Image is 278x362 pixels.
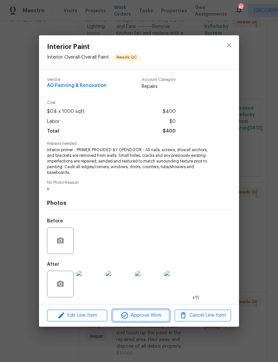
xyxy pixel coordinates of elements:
button: close [221,37,237,53]
h5: After [47,262,59,267]
span: $0.4 x 1000 sqft [47,107,85,117]
div: 42 [238,4,243,11]
h4: Photos [47,200,231,206]
span: $400 [163,107,176,117]
span: Interior Overall - Overall Paint [47,55,109,60]
span: Edit Line Item [49,311,105,320]
span: Cancel Line Item [177,311,229,320]
span: n [47,186,213,192]
span: Account Category [142,78,176,82]
span: $400 [163,127,176,136]
span: AG Painting & Renovation [47,83,107,88]
span: Interior primer - PRIMER PROVIDED BY OPENDOOR - All nails, screws, drywall anchors, and brackets ... [47,147,213,175]
span: Needs QC [114,54,140,61]
span: Repairs [142,83,176,90]
h5: Before [47,219,63,223]
span: Interior Paint [47,43,140,51]
button: Cancel Line Item [175,310,231,321]
span: Vendor [47,78,107,82]
span: No Photo Reason [47,181,231,185]
span: Cost [47,101,176,105]
span: +11 [192,295,199,301]
button: Edit Line Item [47,310,107,321]
span: Total [47,127,59,136]
span: Approve Work [115,311,167,320]
button: Approve Work [113,310,169,321]
span: Labor [47,117,60,127]
span: $0 [169,117,176,127]
span: Repairs needed [47,142,231,146]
